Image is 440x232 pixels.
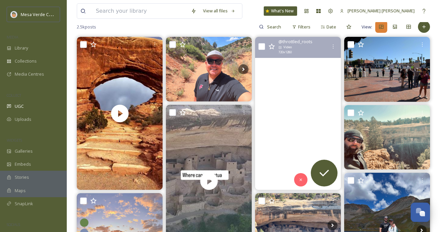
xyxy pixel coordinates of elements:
[278,50,292,55] span: 720 x 1280
[11,11,17,18] img: MVC%20SnapSea%20logo%20%281%29.png
[283,45,292,50] span: Video
[278,38,312,45] span: @ throttled_roots
[77,24,96,30] span: 2.5k posts
[411,203,430,222] button: Open Chat
[15,201,33,207] span: SnapLink
[15,174,29,180] span: Stories
[77,37,163,190] video: Arches National Park is a trip🏜️ • • • Moab, Utah #travel #solotravel #utah #fourcorners #colorad...
[15,116,31,123] span: Uploads
[92,4,188,18] input: Search your library
[264,6,297,16] a: What's New
[15,187,26,194] span: Maps
[337,4,418,17] a: [PERSON_NAME] [PERSON_NAME]
[344,105,430,170] img: #MesaVerdeNationalPark #AncientRuins #ColoradoAdventures #CulturalHeritage #TravelThrowback #Expl...
[200,4,239,17] a: View all files
[348,8,415,14] span: [PERSON_NAME] [PERSON_NAME]
[326,24,336,30] span: Date
[15,45,28,51] span: Library
[15,161,31,167] span: Embeds
[15,103,24,109] span: UGC
[7,138,22,143] span: WIDGETS
[21,11,62,17] span: Mesa Verde Country
[166,37,252,101] img: Bit of my life but the real ones know #living #familyfirst #redrocks #navajonation #kayenta #kaye...
[15,71,44,77] span: Media Centres
[344,37,430,101] img: Redlands, CA, has gathered at the #FourCorners downtown to stand up for democracy! 9/1/25
[362,24,372,30] span: View:
[298,24,310,30] span: Filters
[255,37,341,190] video: First year at fourcornersmotorcyclerally and it did not disappoint. See you next year! • #harley ...
[15,148,33,154] span: Galleries
[7,93,21,98] span: COLLECT
[15,58,37,64] span: Collections
[7,34,18,40] span: MEDIA
[264,20,285,33] input: Search
[7,222,20,227] span: SOCIALS
[77,37,163,190] img: thumbnail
